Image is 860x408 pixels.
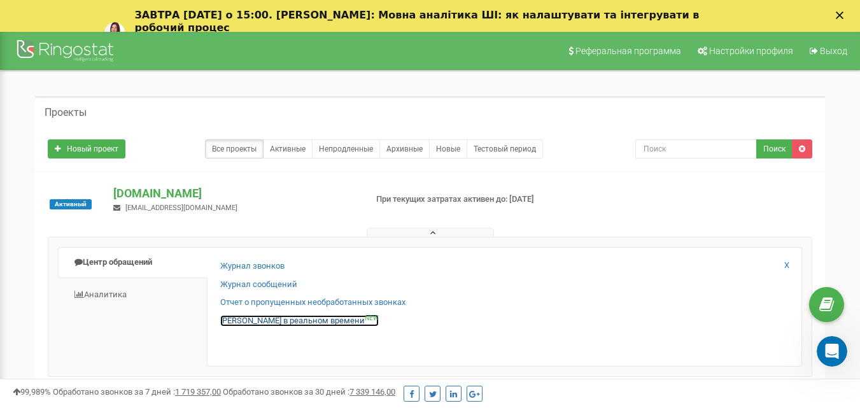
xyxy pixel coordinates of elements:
[104,22,125,43] img: Profile image for Yuliia
[689,32,800,70] a: Настройки профиля
[220,315,379,327] a: [PERSON_NAME] в реальном времениNEW
[575,46,681,56] span: Реферальная программа
[349,387,395,397] u: 7 339 146,00
[365,314,379,321] sup: NEW
[263,139,313,158] a: Активные
[53,387,221,397] span: Обработано звонков за 7 дней :
[13,387,51,397] span: 99,989%
[48,139,125,158] a: Новый проект
[379,139,430,158] a: Архивные
[45,107,87,118] h5: Проекты
[312,139,380,158] a: Непродленные
[560,32,687,70] a: Реферальная программа
[125,204,237,212] span: [EMAIL_ADDRESS][DOMAIN_NAME]
[801,32,854,70] a: Выход
[175,387,221,397] u: 1 719 357,00
[429,139,467,158] a: Новые
[817,336,847,367] iframe: Intercom live chat
[784,260,789,272] a: X
[220,260,285,272] a: Журнал звонков
[467,139,543,158] a: Тестовый период
[135,9,700,34] b: ЗАВТРА [DATE] о 15:00. [PERSON_NAME]: Мовна аналітика ШІ: як налаштувати та інтегрувати в робочий...
[820,46,847,56] span: Выход
[58,279,208,311] a: Аналитика
[376,193,553,206] p: При текущих затратах активен до: [DATE]
[709,46,793,56] span: Настройки профиля
[223,387,395,397] span: Обработано звонков за 30 дней :
[58,247,208,278] a: Центр обращений
[220,297,405,309] a: Отчет о пропущенных необработанных звонках
[205,139,264,158] a: Все проекты
[756,139,793,158] button: Поиск
[50,199,92,209] span: Активный
[635,139,757,158] input: Поиск
[220,279,297,291] a: Журнал сообщений
[113,185,355,202] p: [DOMAIN_NAME]
[836,11,849,19] div: Закрыть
